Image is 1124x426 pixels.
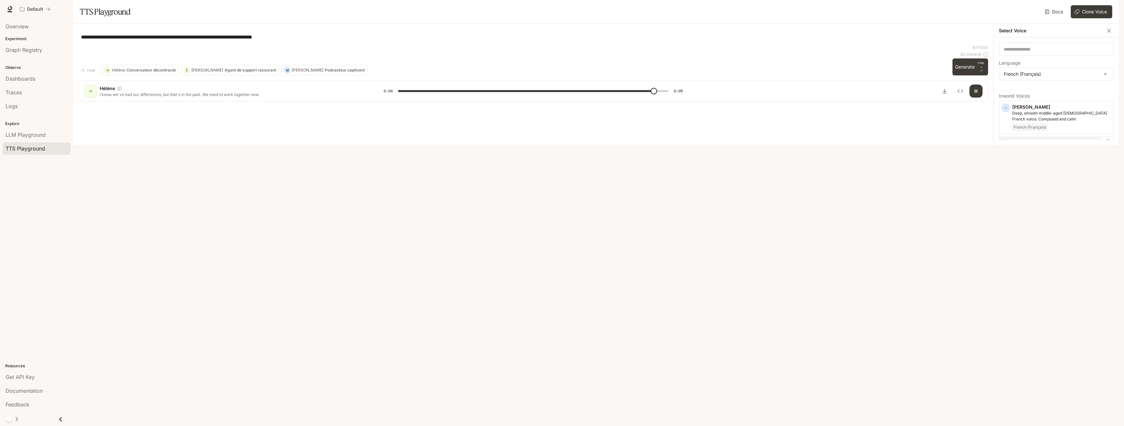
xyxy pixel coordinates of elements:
[960,52,982,57] p: $ 0.000435
[1104,139,1111,145] button: Copy Voice ID
[102,65,179,75] button: HHélèneConversateur décontracté
[27,7,43,12] p: Default
[1044,5,1066,18] a: Docs
[384,88,393,94] span: 0:04
[1012,110,1111,122] p: Deep, smooth middle-aged male French voice. Composed and calm
[115,87,124,90] button: Copy Voice ID
[999,94,1114,98] p: Inworld Voices
[1012,123,1048,131] span: French (Français)
[181,65,279,75] button: É[PERSON_NAME]Agent de support rassurant
[292,68,323,72] p: [PERSON_NAME]
[100,85,115,92] p: Hélène
[100,92,368,97] p: I know we've had our differences, but that's in the past. We need to work together now.
[224,68,276,72] p: Agent de support rassurant
[284,65,290,75] div: M
[954,85,967,98] button: Inspect
[1071,5,1112,18] button: Clone Voice
[191,68,223,72] p: [PERSON_NAME]
[977,61,985,73] p: ⏎
[1012,104,1111,110] p: [PERSON_NAME]
[952,58,988,75] button: GenerateCTRL +⏎
[674,88,683,94] span: 0:05
[184,65,190,75] div: É
[999,61,1020,65] p: Language
[78,65,99,75] button: Hide
[85,86,96,96] div: H
[112,68,125,72] p: Hélène
[325,68,365,72] p: Podcasteur captivant
[105,65,110,75] div: H
[977,61,985,69] p: CTRL +
[938,85,951,98] button: Download audio
[1012,140,1111,146] p: [PERSON_NAME]
[126,68,176,72] p: Conversateur décontracté
[973,45,988,50] p: 87 / 1000
[80,5,130,18] h1: TTS Playground
[282,65,368,75] button: M[PERSON_NAME]Podcasteur captivant
[999,68,1114,80] div: French (Français)
[17,3,53,16] button: All workspaces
